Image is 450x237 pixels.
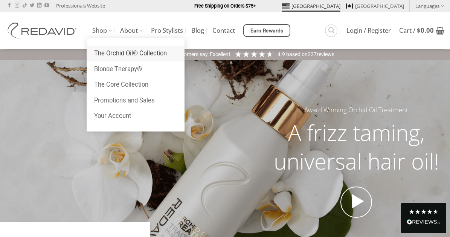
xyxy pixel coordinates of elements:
[308,51,317,57] span: 237
[407,219,441,225] img: REVIEWS.io
[15,3,19,8] a: Follow on Instagram
[37,3,41,8] a: Follow on LinkedIn
[6,23,81,38] img: REDAVID Salon Products | United States
[268,118,444,175] h2: A frizz taming, universal hair oil!
[151,24,183,37] a: Pro Stylists
[346,28,391,34] span: Login / Register
[87,93,185,109] a: Promotions and Sales
[194,3,256,9] strong: Free Shipping on Orders $75+
[87,108,185,124] a: Your Account
[417,26,421,35] span: $
[409,209,439,215] div: 4.8 Stars
[325,24,337,37] a: Search
[399,28,434,34] span: Cart /
[340,187,372,218] a: Open video in lightbox
[164,51,208,58] div: Our customers say
[282,0,340,12] a: [GEOGRAPHIC_DATA]
[317,51,334,57] span: reviews
[346,0,404,12] a: [GEOGRAPHIC_DATA]
[191,24,204,37] a: Blog
[407,218,441,228] div: Read All Reviews
[399,22,444,39] a: View cart
[250,27,284,35] span: Earn Rewards
[401,203,446,233] div: Read All Reviews
[268,105,444,115] h5: Award Winning Orchid Oil Treatment
[243,24,290,37] a: Earn Rewards
[87,77,185,93] a: The Core Collection
[415,0,444,11] a: Languages
[22,3,27,8] a: Follow on TikTok
[87,46,185,61] a: The Orchid Oil® Collection
[278,51,286,57] span: 4.9
[210,51,230,58] div: Excellent
[346,24,391,37] a: Login / Register
[7,3,12,8] a: Follow on Facebook
[120,23,143,38] a: About
[44,3,49,8] a: Follow on YouTube
[234,50,274,58] div: 4.92 Stars
[30,3,34,8] a: Follow on Twitter
[92,23,112,38] a: Shop
[286,51,308,57] span: Based on
[212,24,235,37] a: Contact
[417,26,434,35] bdi: 0.00
[87,61,185,77] a: Blonde Therapy®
